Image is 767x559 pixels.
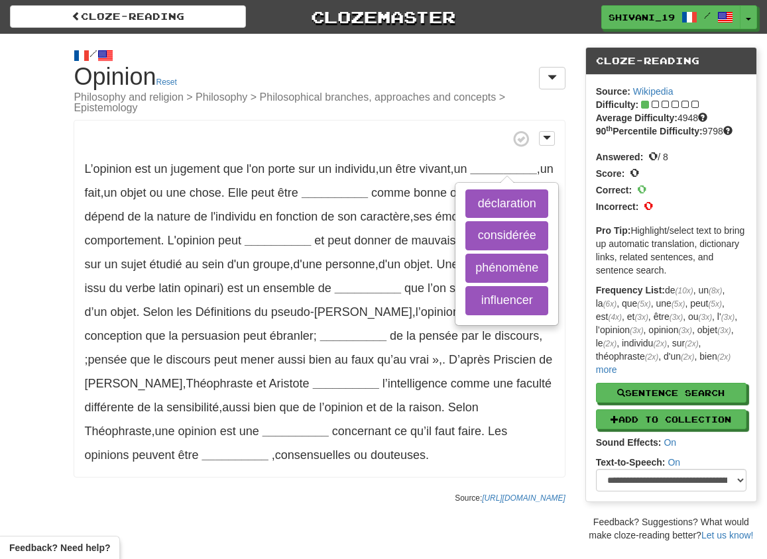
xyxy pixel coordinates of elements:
a: On [664,437,676,448]
span: et [314,234,324,247]
span: de [128,210,141,223]
span: et [257,377,266,390]
span: opinions [84,448,129,462]
span: objet [404,258,430,271]
span: sein [202,258,224,271]
span: être [178,448,199,462]
strong: __________ [320,329,386,342]
span: peut [251,186,274,199]
span: l'on [247,162,265,176]
button: considérée [465,221,548,250]
span: fonction [276,210,318,223]
sup: th [606,125,613,132]
em: (4x) [608,313,621,322]
div: 9798 [596,125,746,138]
span: d'un [379,258,400,271]
span: ou [354,448,367,462]
span: sensibilité [166,401,219,414]
span: discours [495,329,539,342]
span: de [302,401,316,414]
span: la [406,329,416,342]
small: Philosophy and religion > Philosophy > Philosophical branches, approaches and concepts > Epistemo... [74,92,565,113]
strong: 90 Percentile Difficulty: [596,126,703,136]
em: (3x) [670,313,683,322]
em: (2x) [653,339,666,348]
span: vivant [419,162,450,176]
a: Clozemaster [266,5,502,28]
span: , [84,353,552,390]
span: un [103,186,117,199]
button: déclaration [465,189,548,219]
span: objet [110,305,136,319]
span: une [155,425,175,438]
span: 0 [630,165,639,179]
span: Priscien [493,353,536,366]
strong: Frequency List: [596,285,665,295]
span: , , . [84,162,553,199]
span: qu’au [377,353,406,366]
em: (2x) [685,339,698,348]
span: ce [394,425,407,438]
span: caractère [360,210,410,223]
strong: __________ [471,162,537,176]
button: Add to Collection [596,409,746,429]
span: être [278,186,298,199]
strong: __________ [245,234,311,247]
span: étudié [150,258,182,271]
small: Source: [455,493,565,503]
span: être [395,162,416,176]
span: sur [84,258,101,271]
em: (6x) [603,299,617,309]
span: . [332,425,485,438]
span: de [539,353,552,366]
span: latin [159,281,181,295]
span: la [145,210,154,223]
span: bien [309,353,331,366]
em: (8x) [709,286,722,295]
span: , , [84,162,470,176]
span: 0 [644,198,653,213]
span: jugement [171,162,220,176]
span: verbe [125,281,155,295]
em: (3x) [721,313,735,322]
span: ébranler [270,329,314,342]
span: mauvaises [411,234,468,247]
em: (2x) [681,352,694,362]
span: , , . [84,234,536,271]
span: d'une [293,258,322,271]
span: bien [253,401,276,414]
span: l'individu [211,210,256,223]
span: , [84,401,478,438]
a: more [596,364,617,375]
span: un [154,162,168,176]
span: comme [451,377,490,390]
span: le [154,353,163,366]
span: , , , . [84,186,541,247]
span: un [318,162,331,176]
span: par [461,329,479,342]
span: de [194,210,207,223]
span: de [321,210,334,223]
span: . [84,281,531,319]
span: peut [327,234,351,247]
h1: Opinion [74,64,565,114]
span: Théophraste [186,377,253,390]
span: peut [243,329,266,342]
span: dépend [84,210,124,223]
span: opinion [178,425,217,438]
span: une [239,425,259,438]
span: un [454,162,467,176]
strong: Text-to-Speech: [596,457,666,468]
span: ou [150,186,163,199]
span: L'opinion [168,234,215,247]
span: pensée [419,329,458,342]
span: un [104,258,117,271]
span: au [186,258,199,271]
span: faire [458,425,481,438]
strong: __________ [335,281,401,295]
span: porte [268,162,295,176]
a: [URL][DOMAIN_NAME] [482,493,565,503]
p: de , un , la , que , une , peut , est , et , être , ou , l' , l’opinion , opinion , objet , le , ... [596,283,746,376]
span: groupe [253,258,290,271]
div: 4948 [596,111,746,125]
